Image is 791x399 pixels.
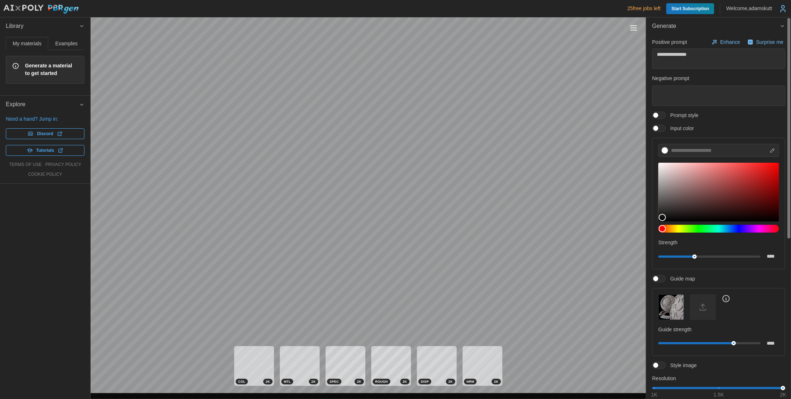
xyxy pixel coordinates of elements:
[652,75,785,82] p: Negative prompt
[45,162,81,168] a: privacy policy
[710,37,742,47] button: Enhance
[652,17,780,35] span: Generate
[6,96,79,113] span: Explore
[726,5,772,12] p: Welcome, adamskutt
[6,17,79,35] span: Library
[666,125,694,132] span: Input color
[421,379,429,384] span: DISP
[403,379,407,384] span: 2 K
[666,362,697,369] span: Style image
[646,17,791,35] button: Generate
[659,295,684,320] img: Guide map
[666,3,714,14] a: Start Subscription
[720,38,742,46] p: Enhance
[6,115,84,122] p: Need a hand? Jump in:
[3,4,79,14] img: AIxPoly PBRgen
[55,41,78,46] span: Examples
[628,5,661,12] p: 25 free jobs left
[284,379,291,384] span: MTL
[28,171,62,178] a: cookie policy
[666,275,695,282] span: Guide map
[6,145,84,156] a: Tutorials
[494,379,498,384] span: 2 K
[25,62,78,78] span: Generate a material to get started
[746,37,785,47] button: Surprise me
[330,379,339,384] span: SPEC
[671,3,709,14] span: Start Subscription
[375,379,388,384] span: ROUGH
[311,379,316,384] span: 2 K
[658,326,779,333] p: Guide strength
[629,23,639,33] button: Toggle viewport controls
[357,379,361,384] span: 2 K
[658,294,684,320] button: Guide map
[448,379,453,384] span: 2 K
[658,239,779,246] p: Strength
[467,379,474,384] span: NRM
[36,145,54,155] span: Tutorials
[756,38,785,46] p: Surprise me
[238,379,245,384] span: COL
[13,41,41,46] span: My materials
[6,128,84,139] a: Discord
[652,38,687,46] p: Positive prompt
[37,129,53,139] span: Discord
[266,379,270,384] span: 2 K
[652,375,785,382] p: Resolution
[9,162,42,168] a: terms of use
[666,112,699,119] span: Prompt style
